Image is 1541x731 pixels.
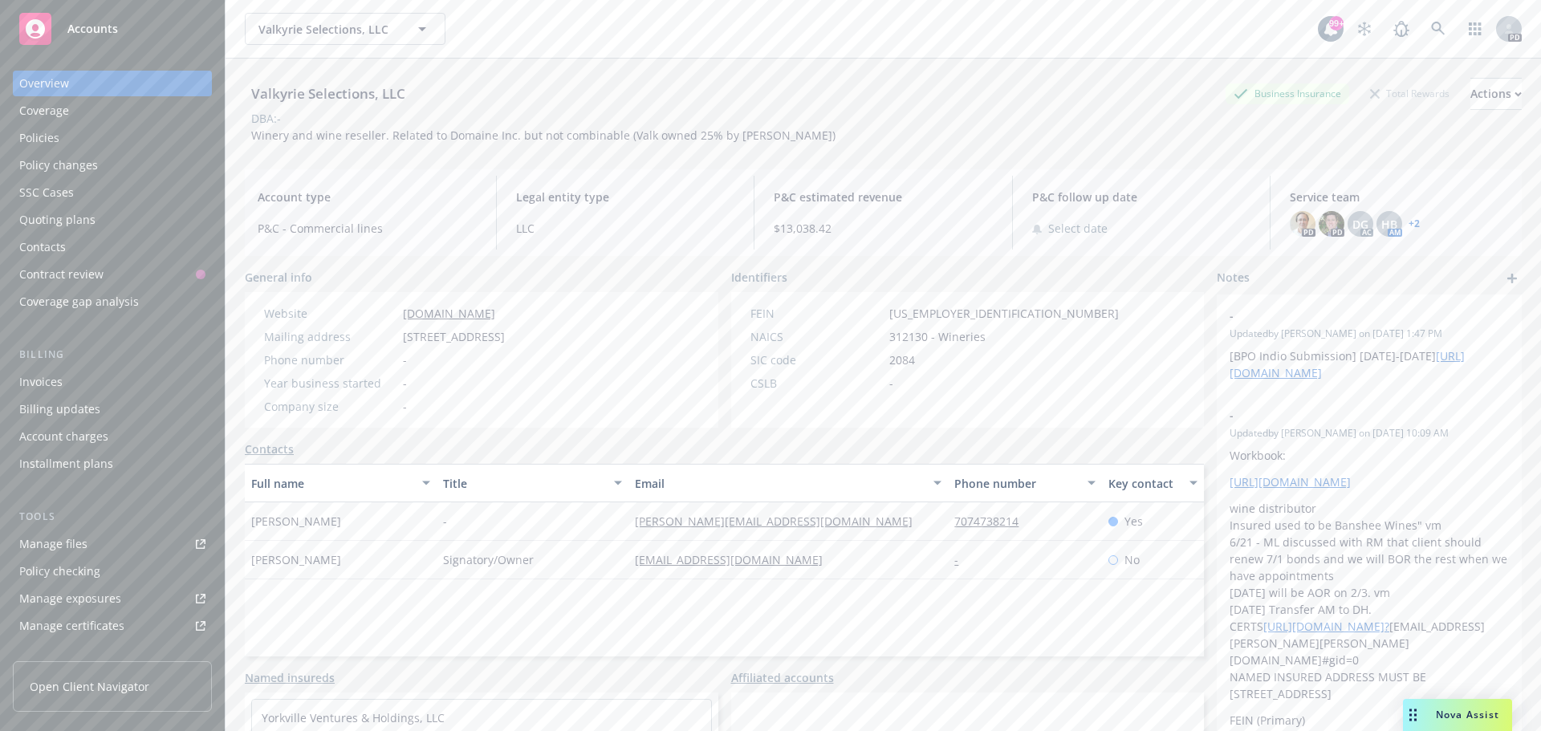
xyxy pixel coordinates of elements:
div: Policies [19,125,59,151]
span: Updated by [PERSON_NAME] on [DATE] 1:47 PM [1230,327,1509,341]
div: Coverage gap analysis [19,289,139,315]
span: Select date [1048,220,1108,237]
div: Policy checking [19,558,100,584]
div: Manage certificates [19,613,124,639]
div: Year business started [264,375,396,392]
a: add [1502,269,1522,288]
span: General info [245,269,312,286]
a: Named insureds [245,669,335,686]
div: Installment plans [19,451,113,477]
a: Switch app [1459,13,1491,45]
span: - [403,351,407,368]
p: [BPO Indio Submission] [DATE]-[DATE] [1230,347,1509,381]
img: photo [1290,211,1315,237]
span: - [889,375,893,392]
span: Accounts [67,22,118,35]
a: [EMAIL_ADDRESS][DOMAIN_NAME] [635,552,836,567]
a: Accounts [13,6,212,51]
button: Email [628,464,948,502]
a: Report a Bug [1385,13,1417,45]
div: Quoting plans [19,207,96,233]
button: Key contact [1102,464,1204,502]
a: [DOMAIN_NAME] [403,306,495,321]
a: Quoting plans [13,207,212,233]
button: Actions [1470,78,1522,110]
span: Legal entity type [516,189,735,205]
div: Manage files [19,531,87,557]
span: [US_EMPLOYER_IDENTIFICATION_NUMBER] [889,305,1119,322]
a: Overview [13,71,212,96]
div: Manage BORs [19,640,95,666]
button: Nova Assist [1403,699,1512,731]
a: Contacts [13,234,212,260]
a: SSC Cases [13,180,212,205]
span: Notes [1217,269,1250,288]
button: Full name [245,464,437,502]
span: Winery and wine reseller. Related to Domaine Inc. but not combinable (Valk owned 25% by [PERSON_N... [251,128,836,143]
span: - [403,375,407,392]
span: Yes [1124,513,1143,530]
div: -Updatedby [PERSON_NAME] on [DATE] 1:47 PM[BPO Indio Submission] [DATE]-[DATE][URL][DOMAIN_NAME] [1217,294,1522,394]
span: Nova Assist [1436,708,1499,721]
span: HB [1381,216,1397,233]
span: LLC [516,220,735,237]
a: [URL][DOMAIN_NAME] [1230,474,1351,489]
p: Workbook: [1230,447,1509,464]
span: Updated by [PERSON_NAME] on [DATE] 10:09 AM [1230,426,1509,441]
a: Policies [13,125,212,151]
span: - [1230,407,1467,424]
div: SIC code [750,351,883,368]
span: Service team [1290,189,1509,205]
div: SSC Cases [19,180,74,205]
a: Manage exposures [13,586,212,611]
span: Identifiers [731,269,787,286]
div: Email [635,475,924,492]
button: Phone number [948,464,1101,502]
a: Policy changes [13,152,212,178]
span: [STREET_ADDRESS] [403,328,505,345]
span: [PERSON_NAME] [251,551,341,568]
a: [URL][DOMAIN_NAME]? [1263,619,1389,634]
div: Invoices [19,369,63,395]
a: Yorkville Ventures & Holdings, LLC [262,710,445,725]
button: Title [437,464,628,502]
a: Coverage gap analysis [13,289,212,315]
div: Policy changes [19,152,98,178]
span: No [1124,551,1140,568]
a: +2 [1409,219,1420,229]
a: - [954,552,971,567]
div: Contacts [19,234,66,260]
span: - [403,398,407,415]
div: Overview [19,71,69,96]
div: Drag to move [1403,699,1423,731]
a: Account charges [13,424,212,449]
div: FEIN [750,305,883,322]
div: Total Rewards [1362,83,1458,104]
div: Tools [13,509,212,525]
div: CSLB [750,375,883,392]
p: wine distributor Insured used to be Banshee Wines" vm 6/21 - ML discussed with RM that client sho... [1230,500,1509,702]
div: Coverage [19,98,69,124]
span: Valkyrie Selections, LLC [258,21,397,38]
span: [PERSON_NAME] [251,513,341,530]
a: [PERSON_NAME][EMAIL_ADDRESS][DOMAIN_NAME] [635,514,925,529]
div: Title [443,475,604,492]
a: Affiliated accounts [731,669,834,686]
span: Signatory/Owner [443,551,534,568]
div: NAICS [750,328,883,345]
div: Account charges [19,424,108,449]
a: Manage files [13,531,212,557]
div: Key contact [1108,475,1180,492]
div: 99+ [1329,16,1344,30]
a: Manage certificates [13,613,212,639]
button: Valkyrie Selections, LLC [245,13,445,45]
span: DG [1352,216,1368,233]
div: Valkyrie Selections, LLC [245,83,412,104]
a: Stop snowing [1348,13,1380,45]
div: Billing updates [19,396,100,422]
span: P&C estimated revenue [774,189,993,205]
a: Policy checking [13,558,212,584]
span: Account type [258,189,477,205]
a: Contacts [245,441,294,457]
div: Actions [1470,79,1522,109]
